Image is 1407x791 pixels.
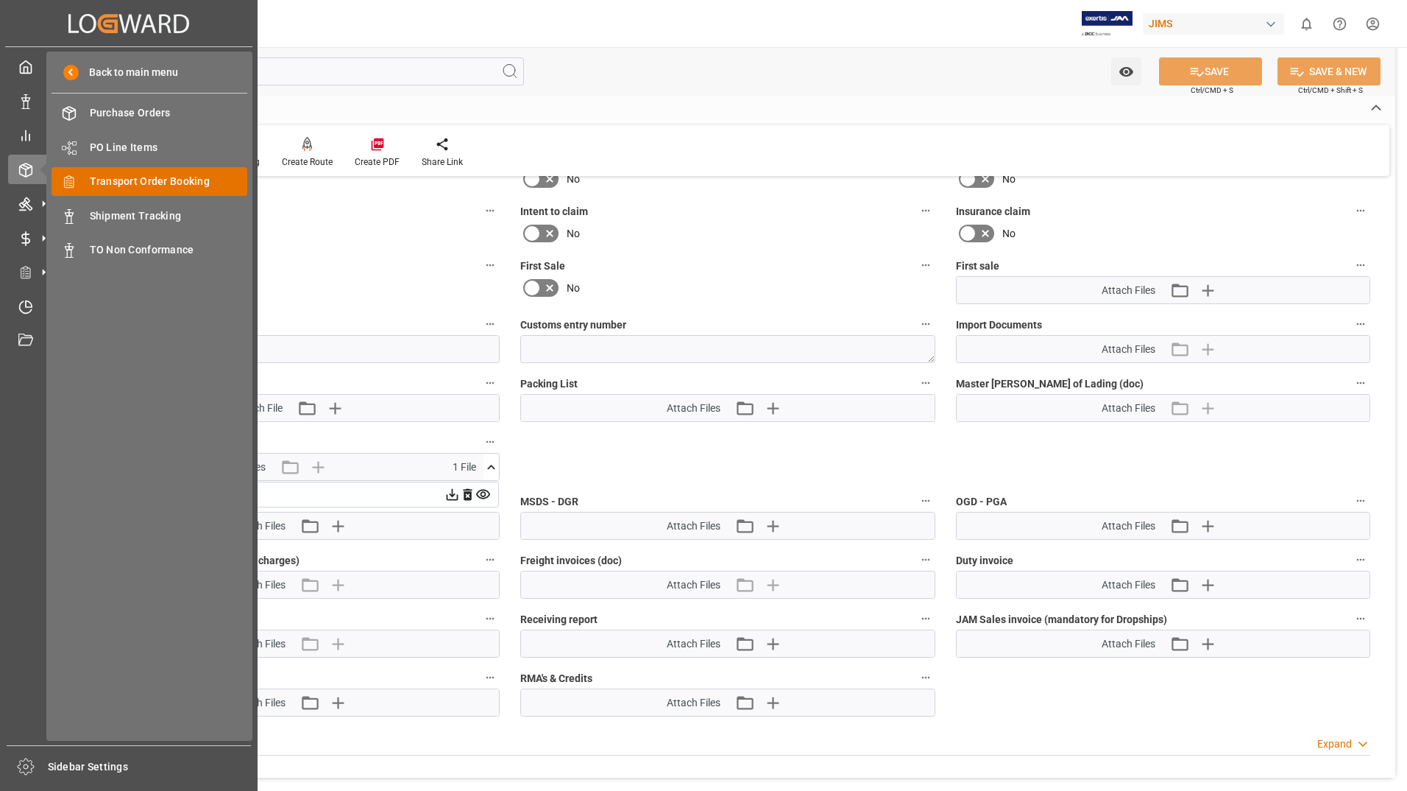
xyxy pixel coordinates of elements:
[1351,609,1370,628] button: JAM Sales invoice (mandatory for Dropships)
[8,86,249,115] a: Data Management
[1351,256,1370,275] button: First sale
[1082,11,1133,37] img: Exertis%20JAM%20-%20Email%20Logo.jpg_1722504956.jpg
[1143,10,1290,38] button: JIMS
[1323,7,1356,41] button: Help Center
[90,105,248,121] span: Purchase Orders
[68,57,524,85] input: Search Fields
[1191,85,1233,96] span: Ctrl/CMD + S
[1102,342,1155,357] span: Attach Files
[234,401,283,416] span: Attach File
[1317,736,1352,752] div: Expand
[1102,283,1155,298] span: Attach Files
[355,155,400,169] div: Create PDF
[520,553,622,569] span: Freight invoices (doc)
[422,155,463,169] div: Share Link
[520,259,565,274] span: First Sale
[90,242,248,258] span: TO Non Conformance
[232,636,286,652] span: Attach Files
[520,671,592,686] span: RMA's & Credits
[1102,518,1155,534] span: Attach Files
[916,550,935,569] button: Freight invoices (doc)
[481,314,500,334] button: Customs clearance date
[453,460,476,475] span: 1 File
[1351,201,1370,220] button: Insurance claim
[52,201,247,230] a: Shipment Tracking
[916,201,935,220] button: Intent to claim
[567,172,580,187] span: No
[8,52,249,81] a: My Cockpit
[481,256,500,275] button: Carrier /Forwarder claim
[1143,13,1284,35] div: JIMS
[956,494,1007,510] span: OGD - PGA
[1102,577,1155,593] span: Attach Files
[1277,57,1381,85] button: SAVE & NEW
[52,167,247,196] a: Transport Order Booking
[520,376,578,392] span: Packing List
[567,281,580,296] span: No
[916,609,935,628] button: Receiving report
[956,553,1013,569] span: Duty invoice
[520,494,578,510] span: MSDS - DGR
[916,314,935,334] button: Customs entry number
[667,518,720,534] span: Attach Files
[667,695,720,711] span: Attach Files
[481,550,500,569] button: Quote (Freight and/or any additional charges)
[481,201,500,220] button: Receiving report
[90,208,248,224] span: Shipment Tracking
[90,174,248,189] span: Transport Order Booking
[520,612,598,627] span: Receiving report
[667,577,720,593] span: Attach Files
[916,256,935,275] button: First Sale
[481,609,500,628] button: Claim documents
[1290,7,1323,41] button: show 0 new notifications
[52,236,247,264] a: TO Non Conformance
[1102,636,1155,652] span: Attach Files
[481,373,500,393] button: Shipping Letter of Instructions
[94,487,491,502] div: 22-11410-US_Invoice_...068811.pdf
[52,133,247,161] a: PO Line Items
[48,759,252,775] span: Sidebar Settings
[1111,57,1141,85] button: open menu
[956,259,999,274] span: First sale
[520,317,626,333] span: Customs entry number
[1002,172,1016,187] span: No
[1102,401,1155,416] span: Attach Files
[956,317,1042,333] span: Import Documents
[956,204,1030,219] span: Insurance claim
[8,292,249,320] a: Timeslot Management V2
[90,140,248,155] span: PO Line Items
[567,226,580,242] span: No
[232,695,286,711] span: Attach Files
[916,373,935,393] button: Packing List
[282,155,333,169] div: Create Route
[667,401,720,416] span: Attach Files
[1159,57,1262,85] button: SAVE
[667,636,720,652] span: Attach Files
[8,326,249,355] a: Document Management
[1351,491,1370,510] button: OGD - PGA
[916,491,935,510] button: MSDS - DGR
[52,99,247,127] a: Purchase Orders
[481,432,500,451] button: Invoice from the Supplier (doc)
[1002,226,1016,242] span: No
[1351,314,1370,334] button: Import Documents
[1351,373,1370,393] button: Master [PERSON_NAME] of Lading (doc)
[232,577,286,593] span: Attach Files
[232,518,286,534] span: Attach Files
[8,121,249,150] a: My Reports
[1351,550,1370,569] button: Duty invoice
[956,376,1144,392] span: Master [PERSON_NAME] of Lading (doc)
[79,65,178,80] span: Back to main menu
[916,668,935,687] button: RMA's & Credits
[1298,85,1363,96] span: Ctrl/CMD + Shift + S
[481,668,500,687] button: Proof of Delivery (POD)
[520,204,588,219] span: Intent to claim
[956,612,1167,627] span: JAM Sales invoice (mandatory for Dropships)
[85,335,500,363] input: DD-MM-YYYY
